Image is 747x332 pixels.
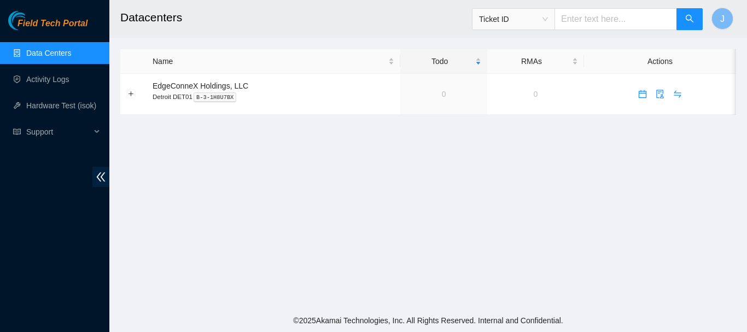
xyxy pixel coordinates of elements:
span: swap [669,90,686,98]
span: J [720,12,725,26]
button: audit [651,85,669,103]
span: EdgeConneX Holdings, LLC [153,81,248,90]
button: J [711,8,733,30]
a: Hardware Test (isok) [26,101,96,110]
span: search [685,14,694,25]
a: 0 [442,90,446,98]
input: Enter text here... [555,8,677,30]
footer: © 2025 Akamai Technologies, Inc. All Rights Reserved. Internal and Confidential. [109,309,747,332]
span: calendar [634,90,651,98]
span: Field Tech Portal [17,19,87,29]
span: read [13,128,21,136]
a: Akamai TechnologiesField Tech Portal [8,20,87,34]
span: Support [26,121,91,143]
a: Data Centers [26,49,71,57]
a: swap [669,90,686,98]
a: audit [651,90,669,98]
button: search [676,8,703,30]
kbd: B-3-1H8U7BX [194,92,237,102]
button: Expand row [127,90,136,98]
span: double-left [92,167,109,187]
a: calendar [634,90,651,98]
a: 0 [534,90,538,98]
span: Ticket ID [479,11,548,27]
p: Detroit DET01 [153,92,394,102]
a: Activity Logs [26,75,69,84]
button: swap [669,85,686,103]
img: Akamai Technologies [8,11,55,30]
th: Actions [584,49,736,74]
button: calendar [634,85,651,103]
